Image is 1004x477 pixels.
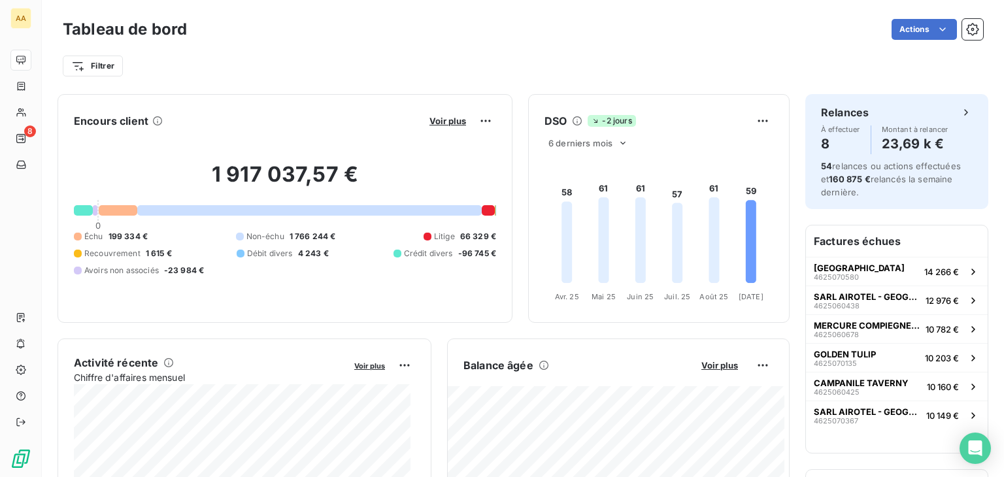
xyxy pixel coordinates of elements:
span: Crédit divers [404,248,453,259]
h3: Tableau de bord [63,18,187,41]
button: Filtrer [63,56,123,76]
span: Voir plus [701,360,738,370]
span: 1 615 € [146,248,172,259]
h4: 8 [821,133,860,154]
tspan: Juil. 25 [664,292,690,301]
span: Montant à relancer [882,125,948,133]
div: Open Intercom Messenger [960,433,991,464]
span: 4625060438 [814,302,860,310]
button: Voir plus [350,359,389,371]
span: SARL AIROTEL - GEOGRAPHOTEL [814,291,920,302]
span: Voir plus [429,116,466,126]
span: Chiffre d'affaires mensuel [74,370,345,384]
span: 8 [24,125,36,137]
span: 54 [821,161,832,171]
span: 4625070580 [814,273,859,281]
span: 0 [95,220,101,231]
button: [GEOGRAPHIC_DATA]462507058014 266 € [806,257,988,286]
span: 10 149 € [926,410,959,421]
div: AA [10,8,31,29]
span: 6 derniers mois [548,138,612,148]
span: [GEOGRAPHIC_DATA] [814,263,905,273]
span: 14 266 € [924,267,959,277]
span: 12 976 € [926,295,959,306]
button: Actions [892,19,957,40]
span: 1 766 244 € [290,231,336,242]
h6: Factures échues [806,225,988,257]
span: 4625070135 [814,359,857,367]
button: SARL AIROTEL - GEOGRAPHOTEL462506043812 976 € [806,286,988,314]
span: 4 243 € [298,248,329,259]
span: SARL AIROTEL - GEOGRAPHOTEL [814,406,921,417]
span: Voir plus [354,361,385,370]
button: GOLDEN TULIP462507013510 203 € [806,343,988,372]
span: MERCURE COMPIEGNE - STGHC [814,320,920,331]
h6: Relances [821,105,869,120]
button: SARL AIROTEL - GEOGRAPHOTEL462507036710 149 € [806,401,988,429]
span: 10 160 € [927,382,959,392]
span: Échu [84,231,103,242]
span: relances ou actions effectuées et relancés la semaine dernière. [821,161,961,197]
span: -23 984 € [164,265,204,276]
button: Voir plus [426,115,470,127]
button: CAMPANILE TAVERNY462506042510 160 € [806,372,988,401]
h6: Encours client [74,113,148,129]
h6: Balance âgée [463,357,533,373]
span: 199 334 € [109,231,148,242]
button: Voir plus [697,359,742,371]
tspan: Avr. 25 [555,292,579,301]
span: -96 745 € [458,248,496,259]
h4: 23,69 k € [882,133,948,154]
span: Avoirs non associés [84,265,159,276]
h2: 1 917 037,57 € [74,161,496,201]
span: 4625070367 [814,417,858,425]
span: Litige [434,231,455,242]
span: Débit divers [247,248,293,259]
span: 66 329 € [460,231,496,242]
h6: Activité récente [74,355,158,370]
tspan: [DATE] [739,292,763,301]
button: MERCURE COMPIEGNE - STGHC462506067810 782 € [806,314,988,343]
tspan: Juin 25 [627,292,654,301]
span: -2 jours [588,115,635,127]
tspan: Août 25 [699,292,728,301]
tspan: Mai 25 [592,292,616,301]
span: 10 782 € [926,324,959,335]
span: GOLDEN TULIP [814,349,876,359]
span: Non-échu [246,231,284,242]
span: Recouvrement [84,248,141,259]
h6: DSO [544,113,567,129]
img: Logo LeanPay [10,448,31,469]
span: 10 203 € [925,353,959,363]
span: À effectuer [821,125,860,133]
span: 4625060678 [814,331,859,338]
span: 160 875 € [829,174,870,184]
span: CAMPANILE TAVERNY [814,378,909,388]
span: 4625060425 [814,388,860,396]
